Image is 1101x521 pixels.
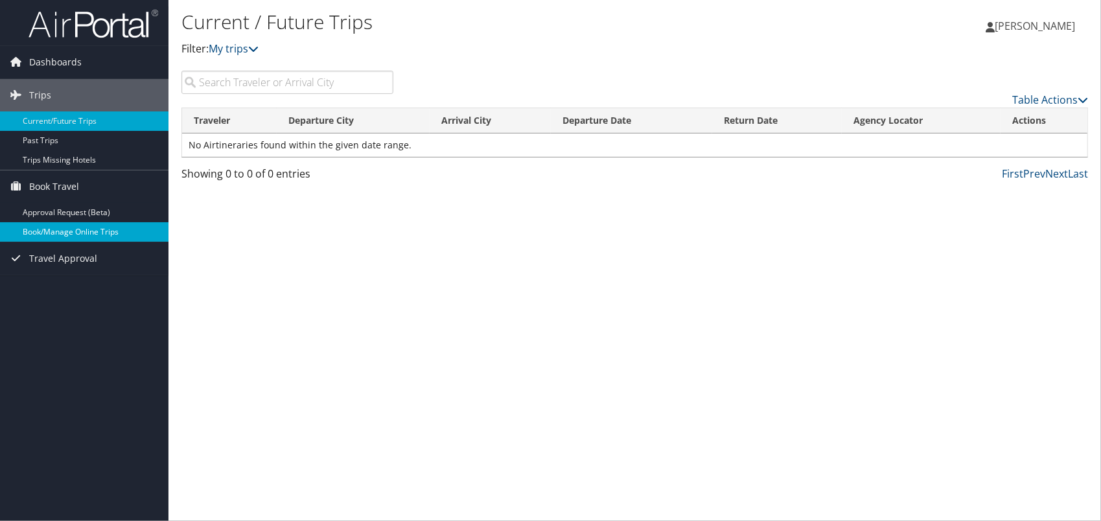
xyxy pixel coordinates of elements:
[1001,108,1087,133] th: Actions
[712,108,842,133] th: Return Date: activate to sort column ascending
[986,6,1088,45] a: [PERSON_NAME]
[181,8,786,36] h1: Current / Future Trips
[1012,93,1088,107] a: Table Actions
[181,71,393,94] input: Search Traveler or Arrival City
[1068,167,1088,181] a: Last
[209,41,259,56] a: My trips
[277,108,430,133] th: Departure City: activate to sort column ascending
[1023,167,1045,181] a: Prev
[181,166,393,188] div: Showing 0 to 0 of 0 entries
[29,170,79,203] span: Book Travel
[29,242,97,275] span: Travel Approval
[182,133,1087,157] td: No Airtineraries found within the given date range.
[842,108,1001,133] th: Agency Locator: activate to sort column ascending
[29,46,82,78] span: Dashboards
[29,79,51,111] span: Trips
[995,19,1075,33] span: [PERSON_NAME]
[182,108,277,133] th: Traveler: activate to sort column ascending
[181,41,786,58] p: Filter:
[1002,167,1023,181] a: First
[430,108,551,133] th: Arrival City: activate to sort column ascending
[29,8,158,39] img: airportal-logo.png
[551,108,712,133] th: Departure Date: activate to sort column descending
[1045,167,1068,181] a: Next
